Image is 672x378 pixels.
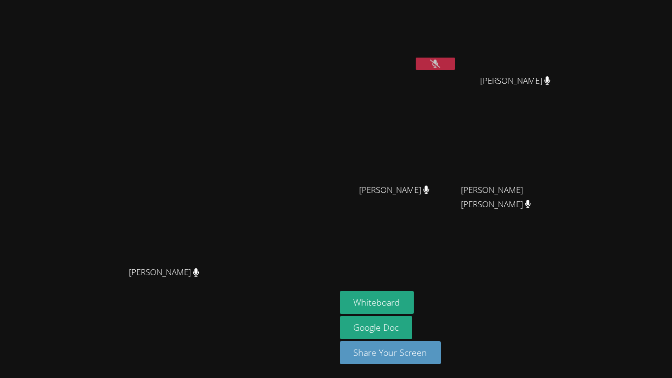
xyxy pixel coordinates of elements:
[340,291,414,314] button: Whiteboard
[129,265,199,280] span: [PERSON_NAME]
[340,341,441,364] button: Share Your Screen
[340,316,413,339] a: Google Doc
[461,183,570,212] span: [PERSON_NAME] [PERSON_NAME]
[359,183,429,197] span: [PERSON_NAME]
[480,74,550,88] span: [PERSON_NAME]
